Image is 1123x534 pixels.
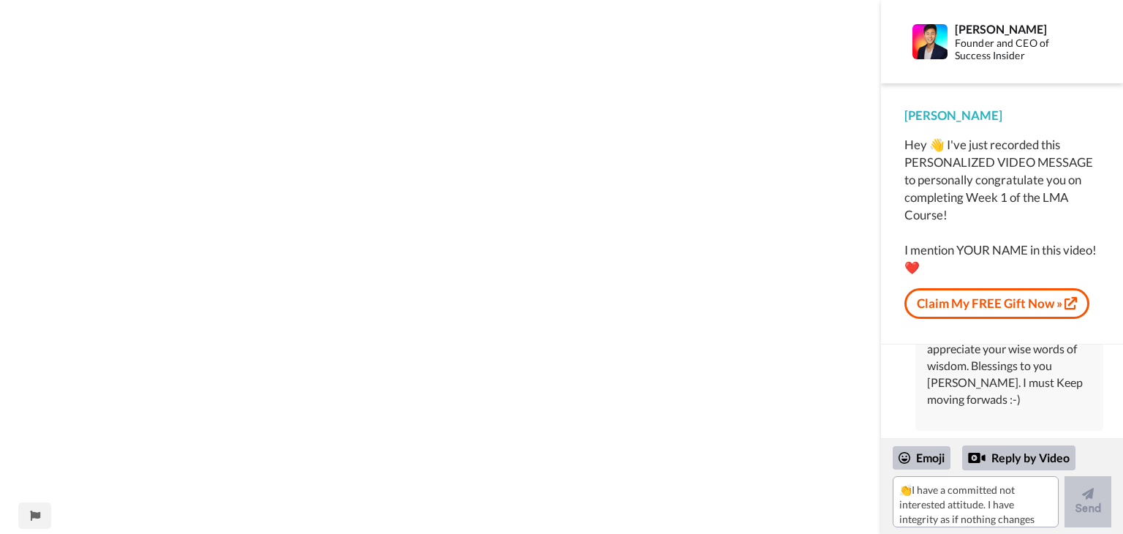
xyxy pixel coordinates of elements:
[904,107,1100,124] div: [PERSON_NAME]
[904,288,1089,319] a: Claim My FREE Gift Now »
[968,449,986,467] div: Reply by Video
[893,446,950,470] div: Emoji
[955,37,1084,62] div: Founder and CEO of Success Insider
[955,22,1084,36] div: [PERSON_NAME]
[962,445,1075,470] div: Reply by Video
[912,24,948,59] img: Profile Image
[904,136,1100,277] div: Hey 👋 I've just recorded this PERSONALIZED VIDEO MESSAGE to personally congratulate you on comple...
[1065,476,1111,527] button: Send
